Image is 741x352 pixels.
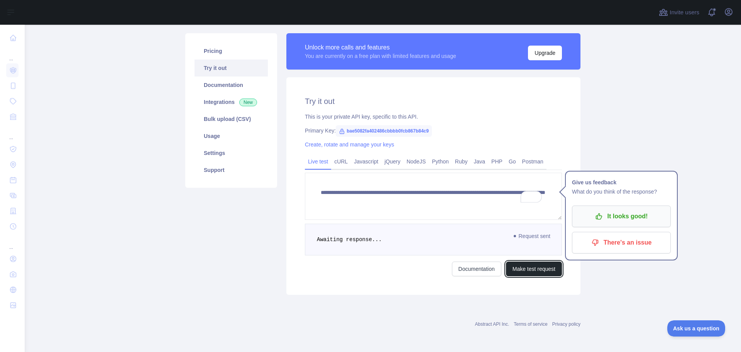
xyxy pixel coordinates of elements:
a: Live test [305,155,331,168]
iframe: Toggle Customer Support [667,320,726,337]
p: What do you think of the response? [572,187,671,196]
button: It looks good! [572,206,671,227]
a: Usage [195,128,268,145]
span: Awaiting response... [317,236,382,243]
span: Invite users [670,8,699,17]
p: It looks good! [578,210,665,223]
span: Request sent [510,231,555,241]
div: ... [6,235,19,250]
a: Bulk upload (CSV) [195,111,268,128]
div: Primary Key: [305,127,562,134]
span: New [239,99,257,106]
a: Go [506,155,519,168]
a: Terms of service [514,321,547,327]
div: Unlock more calls and features [305,43,456,52]
a: Documentation [195,77,268,94]
a: jQuery [381,155,403,168]
button: Make test request [506,262,562,276]
a: Settings [195,145,268,162]
textarea: To enrich screen reader interactions, please activate Accessibility in Grammarly extension settings [305,173,562,220]
a: cURL [331,155,351,168]
a: Python [429,155,452,168]
a: Try it out [195,60,268,77]
button: Invite users [657,6,701,19]
a: PHP [488,155,506,168]
button: Upgrade [528,46,562,60]
div: You are currently on a free plan with limited features and usage [305,52,456,60]
h2: Try it out [305,96,562,107]
p: There's an issue [578,236,665,249]
a: NodeJS [403,155,429,168]
a: Javascript [351,155,381,168]
a: Create, rotate and manage your keys [305,141,394,148]
div: This is your private API key, specific to this API. [305,113,562,121]
a: Ruby [452,155,471,168]
div: ... [6,125,19,141]
a: Support [195,162,268,179]
a: Pricing [195,43,268,60]
a: Privacy policy [552,321,580,327]
a: Postman [519,155,546,168]
button: There's an issue [572,232,671,253]
a: Abstract API Inc. [475,321,509,327]
a: Java [471,155,489,168]
a: Integrations New [195,94,268,111]
span: bae5082fa402486cbbbb0fcb867b84c9 [336,125,432,137]
h1: Give us feedback [572,178,671,187]
a: Documentation [452,262,501,276]
div: ... [6,46,19,62]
